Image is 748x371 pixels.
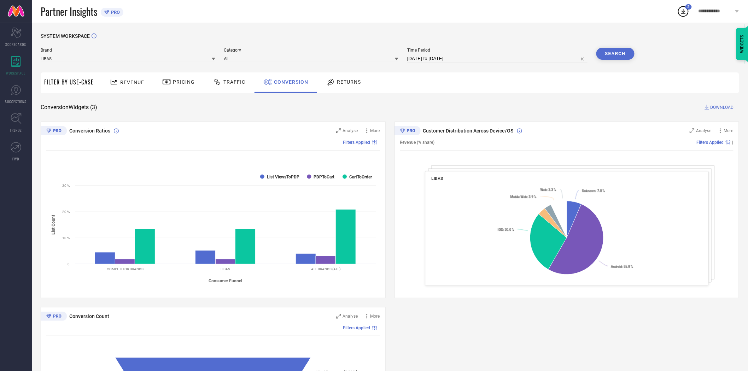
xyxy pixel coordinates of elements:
span: Filters Applied [343,140,370,145]
span: WORKSPACE [6,70,26,76]
input: Select time period [407,54,588,63]
text: COMPETITOR BRANDS [107,267,144,271]
span: Revenue [120,79,144,85]
span: Analyse [696,128,712,133]
tspan: Android [611,265,622,269]
text: : 55.8 % [611,265,633,269]
span: Traffic [223,79,245,85]
text: CartToOrder [349,175,372,179]
span: Conversion Widgets ( 3 ) [41,104,97,111]
div: Premium [41,312,67,322]
span: Filters Applied [343,325,370,330]
tspan: Web [540,188,547,192]
span: More [724,128,734,133]
span: | [379,140,380,145]
span: Conversion [274,79,308,85]
text: ALL BRANDS (ALL) [311,267,341,271]
span: More [370,128,380,133]
span: TRENDS [10,128,22,133]
span: Conversion Ratios [69,128,110,134]
span: Filter By Use-Case [44,78,94,86]
span: More [370,314,380,319]
span: Brand [41,48,215,53]
div: Premium [41,126,67,137]
svg: Zoom [336,314,341,319]
span: LIBAS [431,176,443,181]
text: 30 % [62,184,70,188]
text: 10 % [62,236,70,240]
tspan: Mobile Web [510,195,527,199]
text: : 7.0 % [582,189,605,193]
text: 20 % [62,210,70,214]
text: List ViewsToPDP [267,175,299,179]
span: Partner Insights [41,4,97,19]
tspan: List Count [51,215,56,235]
tspan: Consumer Funnel [209,278,242,283]
span: | [379,325,380,330]
svg: Zoom [336,128,341,133]
text: : 3.9 % [510,195,536,199]
span: FWD [13,156,19,161]
text: PDPToCart [314,175,335,179]
span: | [732,140,734,145]
span: SYSTEM WORKSPACE [41,33,90,39]
span: Filters Applied [697,140,724,145]
tspan: IOS [497,228,503,232]
span: Analyse [343,314,358,319]
text: 0 [68,262,70,266]
span: Customer Distribution Across Device/OS [423,128,514,134]
span: Conversion Count [69,313,109,319]
span: Analyse [343,128,358,133]
span: Pricing [173,79,195,85]
span: Revenue (% share) [400,140,435,145]
span: DOWNLOAD [711,104,734,111]
tspan: Unknown [582,189,595,193]
text: LIBAS [221,267,230,271]
div: Open download list [677,5,690,18]
span: 2 [688,5,690,9]
span: PRO [109,10,120,15]
span: SCORECARDS [6,42,27,47]
span: Category [224,48,399,53]
svg: Zoom [690,128,695,133]
span: Time Period [407,48,588,53]
span: Returns [337,79,361,85]
button: Search [596,48,635,60]
text: : 3.3 % [540,188,556,192]
div: Premium [395,126,421,137]
text: : 30.0 % [497,228,514,232]
span: SUGGESTIONS [5,99,27,104]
